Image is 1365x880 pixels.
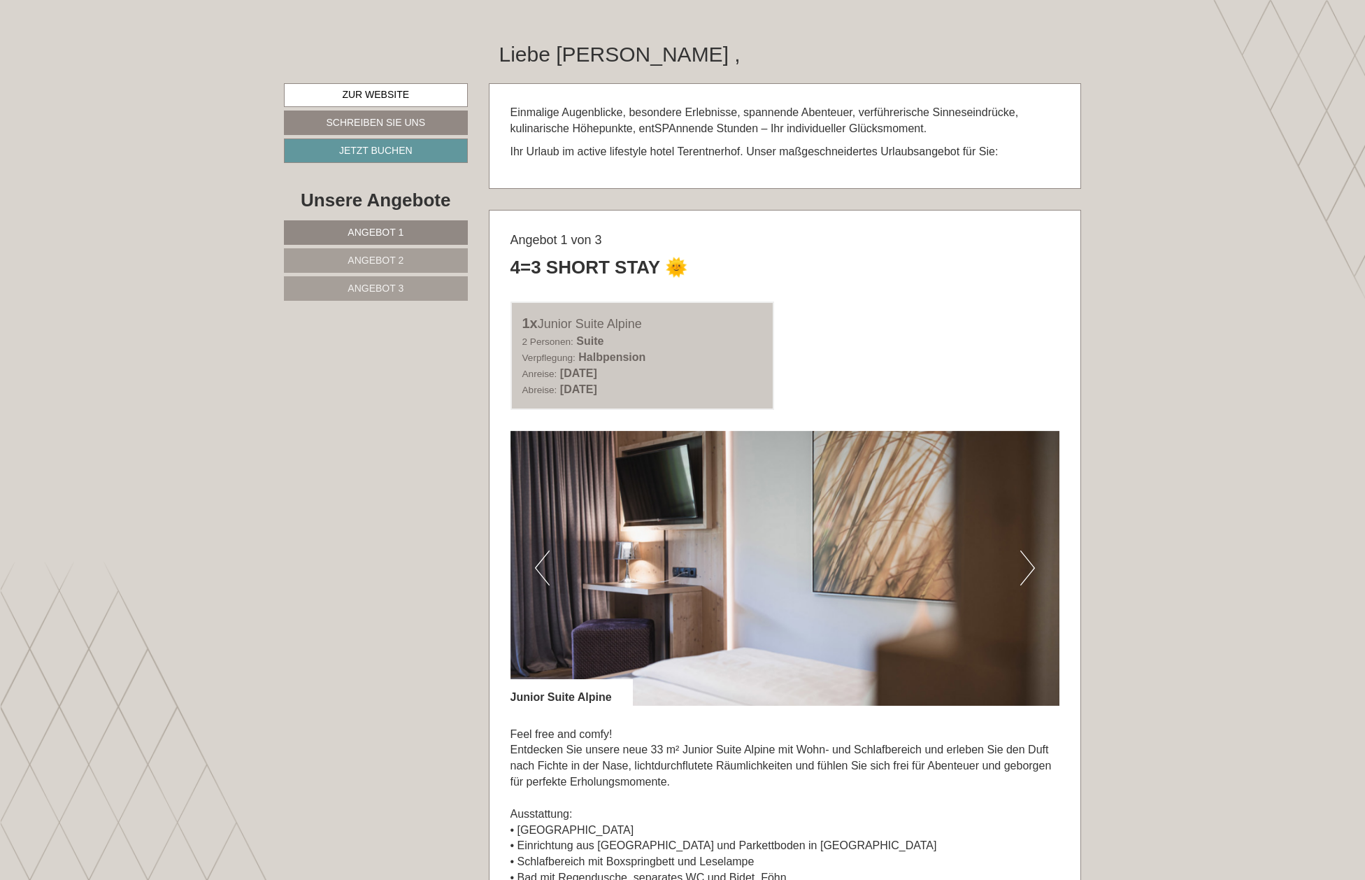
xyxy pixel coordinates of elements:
div: Unsere Angebote [284,187,468,213]
img: image [510,431,1060,706]
p: Einmalige Augenblicke, besondere Erlebnisse, spannende Abenteuer, verführerische Sinneseindrücke,... [510,105,1060,137]
button: Previous [535,551,550,586]
b: 1x [522,315,538,331]
div: Junior Suite Alpine [510,679,633,706]
small: 2 Personen: [522,336,573,347]
small: Anreise: [522,369,557,379]
a: Jetzt buchen [284,139,468,163]
small: Verpflegung: [522,353,576,363]
span: Angebot 2 [348,255,403,266]
a: Zur Website [284,83,468,107]
a: Schreiben Sie uns [284,111,468,135]
div: Junior Suite Alpine [522,313,763,334]
b: Halbpension [578,351,645,363]
h1: Liebe [PERSON_NAME] , [499,43,741,66]
button: Next [1020,551,1035,586]
span: Angebot 1 [348,227,403,238]
p: Ihr Urlaub im active lifestyle hotel Terentnerhof. Unser maßgeschneidertes Urlaubsangebot für Sie: [510,144,1060,160]
b: [DATE] [560,383,597,395]
b: Suite [576,335,603,347]
div: 4=3 Short Stay 🌞 [510,255,687,281]
span: Angebot 1 von 3 [510,233,602,247]
small: Abreise: [522,385,557,395]
b: [DATE] [560,367,597,379]
span: Angebot 3 [348,283,403,294]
